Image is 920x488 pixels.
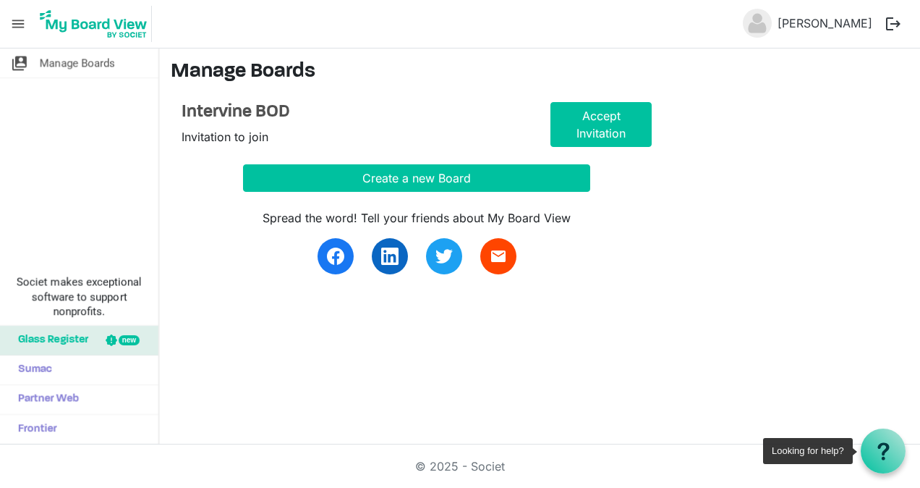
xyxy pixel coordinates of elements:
h4: Intervine BOD [182,102,529,123]
span: Manage Boards [40,49,115,77]
a: © 2025 - Societ [415,459,505,474]
a: email [480,238,516,274]
button: logout [878,9,908,39]
span: email [490,248,507,265]
span: Partner Web [11,385,79,414]
span: Sumac [11,356,52,384]
a: My Board View Logo [35,6,158,42]
span: Glass Register [11,326,88,355]
img: facebook.svg [327,248,344,265]
a: [PERSON_NAME] [772,9,878,38]
span: Invitation to join [182,130,268,144]
img: My Board View Logo [35,6,152,42]
span: Societ makes exceptional software to support nonprofits. [7,275,152,319]
div: new [119,335,140,345]
span: Frontier [11,415,57,444]
h3: Manage Boards [171,60,908,85]
img: linkedin.svg [381,248,399,265]
a: Accept Invitation [550,102,652,147]
span: menu [4,10,32,38]
div: Spread the word! Tell your friends about My Board View [243,209,590,227]
span: switch_account [11,49,28,77]
img: no-profile-picture.svg [743,9,772,38]
button: Create a new Board [243,164,590,192]
img: twitter.svg [435,248,453,265]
